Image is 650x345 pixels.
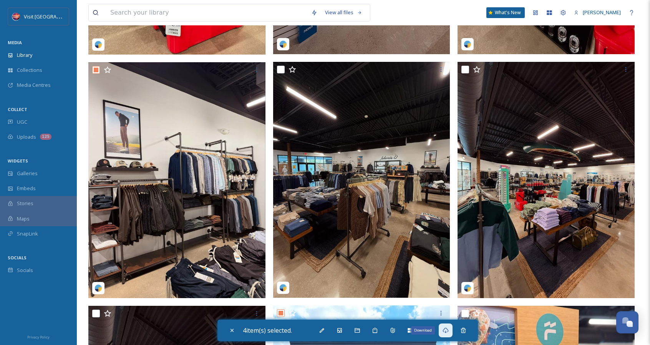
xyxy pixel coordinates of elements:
[88,62,265,298] img: cro.nc-17985574271900396.jpg
[321,5,366,20] a: View all files
[8,255,27,260] span: SOCIALS
[95,284,102,292] img: snapsea-logo.png
[17,215,30,222] span: Maps
[8,40,22,45] span: MEDIA
[106,4,307,21] input: Search your library
[411,326,435,335] div: Download
[17,133,36,141] span: Uploads
[12,13,20,20] img: Logo%20Image.png
[17,51,32,59] span: Library
[17,230,38,237] span: SnapLink
[464,284,471,292] img: snapsea-logo.png
[8,158,28,164] span: WIDGETS
[17,185,36,192] span: Embeds
[17,170,38,177] span: Galleries
[27,332,50,341] a: Privacy Policy
[17,81,51,89] span: Media Centres
[24,13,121,20] span: Visit [GEOGRAPHIC_DATA][PERSON_NAME]
[273,62,450,298] img: cro.nc-17869217409449982.jpg
[583,9,621,16] span: [PERSON_NAME]
[279,284,287,292] img: snapsea-logo.png
[17,200,33,207] span: Stories
[27,335,50,340] span: Privacy Policy
[17,118,27,126] span: UGC
[243,326,292,335] span: 4 item(s) selected.
[616,311,638,333] button: Open Chat
[95,41,102,48] img: snapsea-logo.png
[486,7,525,18] a: What's New
[279,40,287,48] img: snapsea-logo.png
[570,5,625,20] a: [PERSON_NAME]
[458,62,635,298] img: cro.nc-18080733917084739.jpg
[17,267,33,274] span: Socials
[464,40,471,48] img: snapsea-logo.png
[8,106,27,112] span: COLLECT
[40,134,51,140] div: 125
[17,66,42,74] span: Collections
